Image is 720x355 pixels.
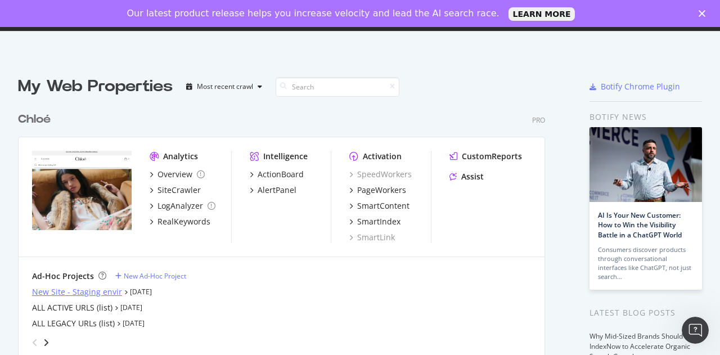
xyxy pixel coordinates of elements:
[32,302,112,313] a: ALL ACTIVE URLS (list)
[349,232,395,243] a: SmartLink
[589,127,702,202] img: AI Is Your New Customer: How to Win the Visibility Battle in a ChatGPT World
[150,185,201,196] a: SiteCrawler
[601,81,680,92] div: Botify Chrome Plugin
[263,151,308,162] div: Intelligence
[682,317,709,344] iframe: Intercom live chat
[357,200,409,212] div: SmartContent
[157,185,201,196] div: SiteCrawler
[32,286,122,298] a: New Site - Staging envir
[18,111,51,128] div: Chloé
[32,271,94,282] div: Ad-Hoc Projects
[250,169,304,180] a: ActionBoard
[32,151,132,231] img: www.chloe.com
[32,318,115,329] a: ALL LEGACY URLs (list)
[18,75,173,98] div: My Web Properties
[115,271,186,281] a: New Ad-Hoc Project
[449,151,522,162] a: CustomReports
[258,185,296,196] div: AlertPanel
[150,200,215,212] a: LogAnalyzer
[349,169,412,180] a: SpeedWorkers
[598,210,682,239] a: AI Is Your New Customer: How to Win the Visibility Battle in a ChatGPT World
[130,287,152,296] a: [DATE]
[357,185,406,196] div: PageWorkers
[197,83,253,90] div: Most recent crawl
[157,216,210,227] div: RealKeywords
[349,216,400,227] a: SmartIndex
[363,151,402,162] div: Activation
[18,111,55,128] a: Chloé
[150,169,205,180] a: Overview
[123,318,145,328] a: [DATE]
[157,169,192,180] div: Overview
[349,200,409,212] a: SmartContent
[532,115,545,125] div: Pro
[598,245,694,281] div: Consumers discover products through conversational interfaces like ChatGPT, not just search…
[449,171,484,182] a: Assist
[28,334,42,352] div: angle-left
[127,8,499,19] div: Our latest product release helps you increase velocity and lead the AI search race.
[150,216,210,227] a: RealKeywords
[250,185,296,196] a: AlertPanel
[462,151,522,162] div: CustomReports
[508,7,575,21] a: LEARN MORE
[461,171,484,182] div: Assist
[120,303,142,312] a: [DATE]
[124,271,186,281] div: New Ad-Hoc Project
[157,200,203,212] div: LogAnalyzer
[42,337,50,348] div: angle-right
[589,81,680,92] a: Botify Chrome Plugin
[276,77,399,97] input: Search
[349,185,406,196] a: PageWorkers
[589,111,702,123] div: Botify news
[699,10,710,17] div: Close
[258,169,304,180] div: ActionBoard
[163,151,198,162] div: Analytics
[589,307,702,319] div: Latest Blog Posts
[357,216,400,227] div: SmartIndex
[182,78,267,96] button: Most recent crawl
